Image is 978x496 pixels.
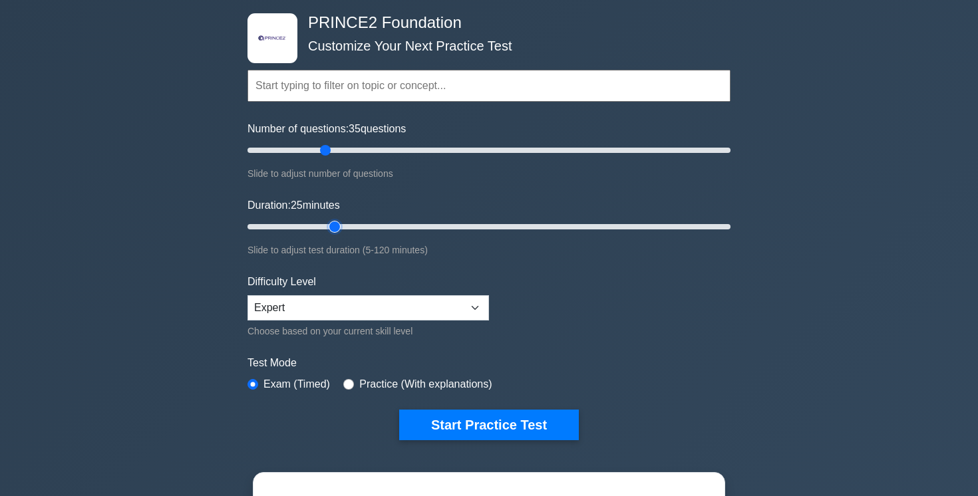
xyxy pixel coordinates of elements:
div: Slide to adjust test duration (5-120 minutes) [247,242,731,258]
label: Number of questions: questions [247,121,406,137]
div: Slide to adjust number of questions [247,166,731,182]
input: Start typing to filter on topic or concept... [247,70,731,102]
label: Test Mode [247,355,731,371]
div: Choose based on your current skill level [247,323,489,339]
label: Exam (Timed) [263,376,330,392]
button: Start Practice Test [399,410,579,440]
label: Difficulty Level [247,274,316,290]
span: 25 [291,199,303,211]
span: 35 [349,123,361,134]
label: Practice (With explanations) [359,376,492,392]
h4: PRINCE2 Foundation [303,13,665,33]
label: Duration: minutes [247,197,340,213]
